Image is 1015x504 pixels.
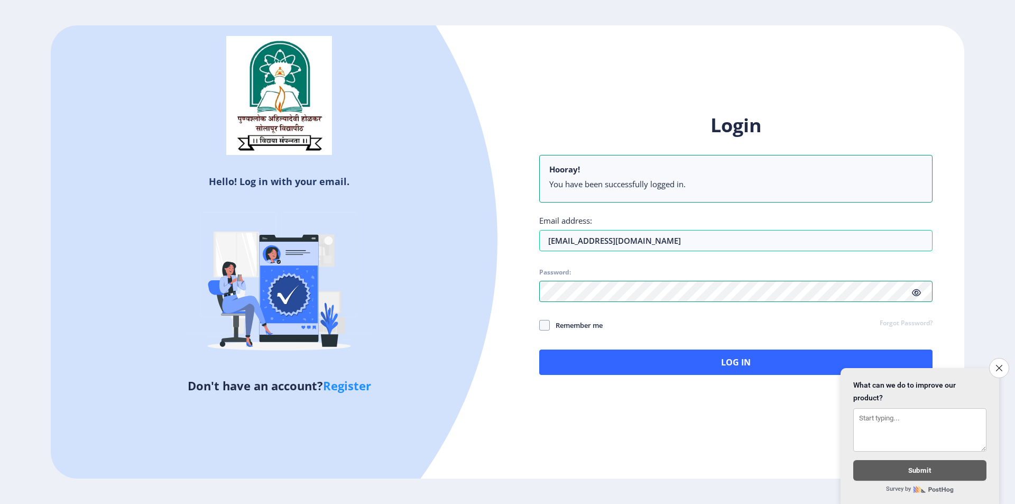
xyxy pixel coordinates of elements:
[226,36,332,155] img: sulogo.png
[550,319,603,332] span: Remember me
[539,350,933,375] button: Log In
[549,179,922,189] li: You have been successfully logged in.
[59,377,500,394] h5: Don't have an account?
[549,164,580,175] b: Hooray!
[880,319,933,328] a: Forgot Password?
[539,230,933,251] input: Email address
[187,192,372,377] img: Verified-rafiki.svg
[539,268,571,277] label: Password:
[539,215,592,226] label: Email address:
[539,113,933,138] h1: Login
[323,378,371,393] a: Register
